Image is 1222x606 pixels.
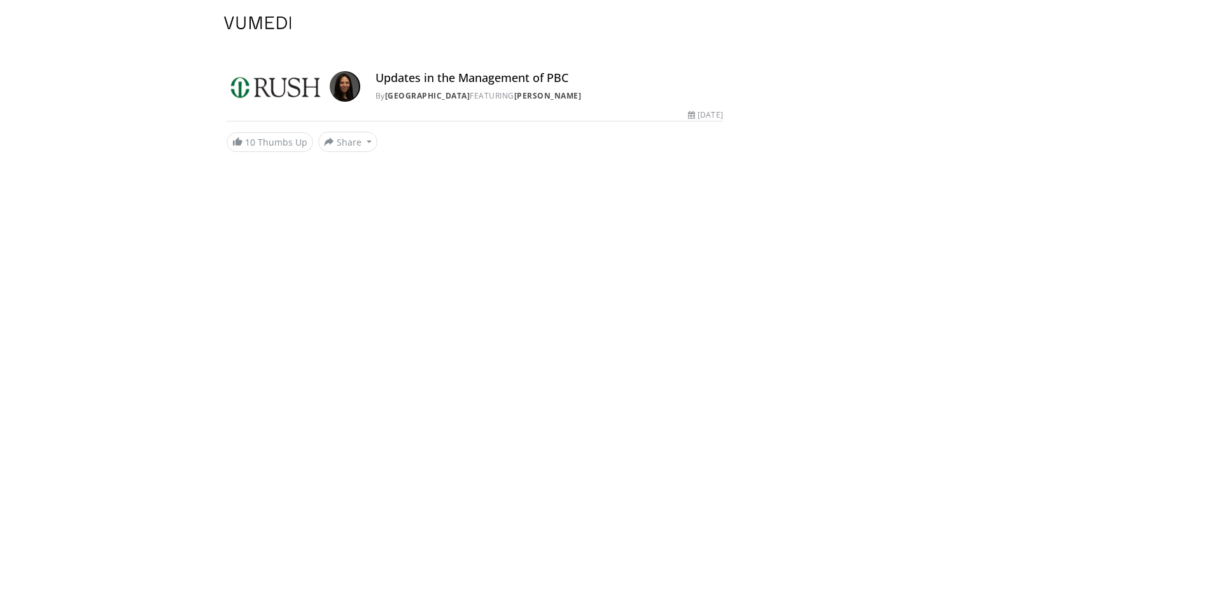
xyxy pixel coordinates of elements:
img: VuMedi Logo [224,17,291,29]
h4: Updates in the Management of PBC [376,71,723,85]
div: By FEATURING [376,90,723,102]
img: Rush University Medical Center [227,71,325,102]
img: Avatar [330,71,360,102]
button: Share [318,132,377,152]
a: [PERSON_NAME] [514,90,582,101]
a: [GEOGRAPHIC_DATA] [385,90,470,101]
div: [DATE] [688,109,722,121]
span: 10 [245,136,255,148]
a: 10 Thumbs Up [227,132,313,152]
